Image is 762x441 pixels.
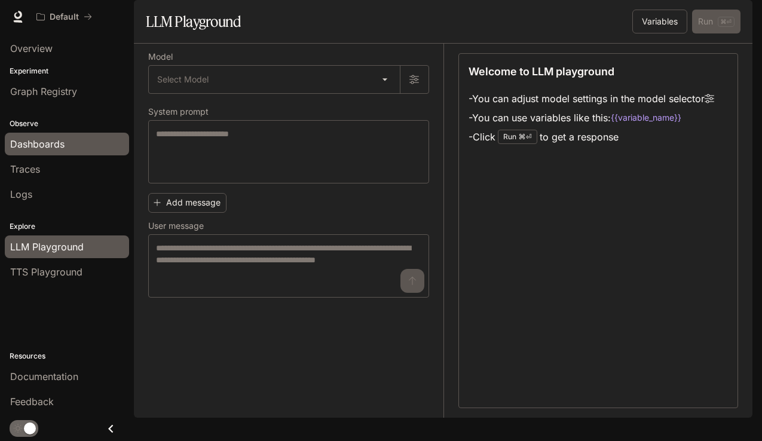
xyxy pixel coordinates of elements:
[611,112,681,124] code: {{variable_name}}
[157,73,209,85] span: Select Model
[146,10,241,33] h1: LLM Playground
[498,130,537,144] div: Run
[469,108,714,127] li: - You can use variables like this:
[469,127,714,146] li: - Click to get a response
[519,133,532,140] p: ⌘⏎
[31,5,97,29] button: All workspaces
[148,53,173,61] p: Model
[148,108,209,116] p: System prompt
[50,12,79,22] p: Default
[148,193,227,213] button: Add message
[469,63,614,79] p: Welcome to LLM playground
[149,66,400,93] div: Select Model
[148,222,204,230] p: User message
[469,89,714,108] li: - You can adjust model settings in the model selector
[632,10,687,33] button: Variables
